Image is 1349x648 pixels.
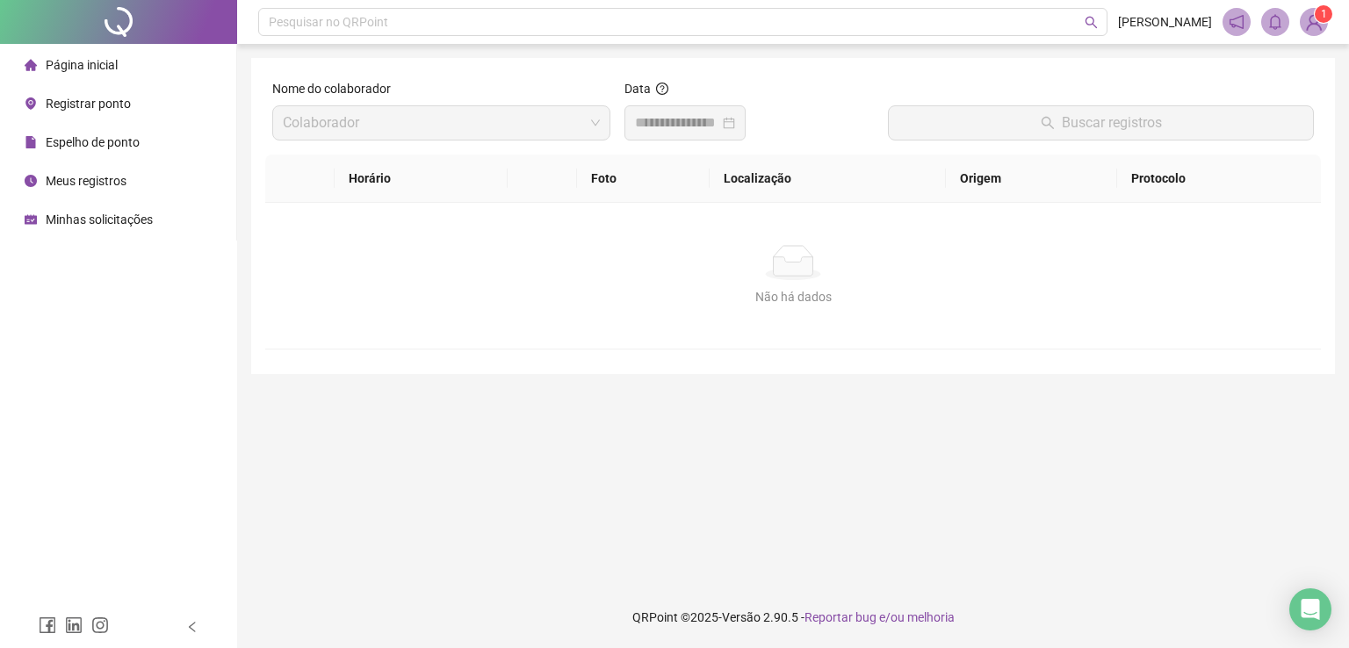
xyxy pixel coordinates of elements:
span: left [186,621,198,633]
span: instagram [91,616,109,634]
span: environment [25,97,37,110]
span: Página inicial [46,58,118,72]
span: question-circle [656,83,668,95]
span: file [25,136,37,148]
span: Meus registros [46,174,126,188]
span: clock-circle [25,175,37,187]
span: Registrar ponto [46,97,131,111]
div: Open Intercom Messenger [1289,588,1331,630]
span: Espelho de ponto [46,135,140,149]
button: Buscar registros [888,105,1314,140]
span: notification [1229,14,1244,30]
span: Data [624,82,651,96]
img: 93075 [1301,9,1327,35]
span: bell [1267,14,1283,30]
label: Nome do colaborador [272,79,402,98]
span: facebook [39,616,56,634]
th: Horário [335,155,508,203]
span: Reportar bug e/ou melhoria [804,610,955,624]
th: Foto [577,155,710,203]
span: Versão [722,610,761,624]
sup: Atualize o seu contato no menu Meus Dados [1315,5,1332,23]
span: 1 [1321,8,1327,20]
th: Localização [710,155,946,203]
span: Minhas solicitações [46,212,153,227]
th: Origem [946,155,1117,203]
div: Não há dados [286,287,1300,306]
span: linkedin [65,616,83,634]
span: search [1085,16,1098,29]
span: [PERSON_NAME] [1118,12,1212,32]
span: schedule [25,213,37,226]
span: home [25,59,37,71]
th: Protocolo [1117,155,1321,203]
footer: QRPoint © 2025 - 2.90.5 - [237,587,1349,648]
